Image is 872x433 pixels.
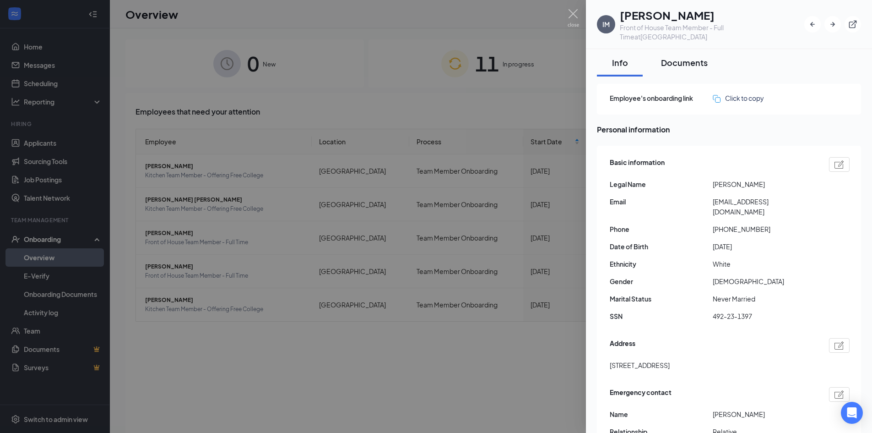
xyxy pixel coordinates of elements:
[713,224,816,234] span: [PHONE_NUMBER]
[610,276,713,286] span: Gender
[606,57,634,68] div: Info
[620,23,804,41] div: Front of House Team Member - Full Time at [GEOGRAPHIC_DATA]
[610,179,713,189] span: Legal Name
[610,360,670,370] span: [STREET_ADDRESS]
[824,16,841,33] button: ArrowRight
[610,224,713,234] span: Phone
[713,179,816,189] span: [PERSON_NAME]
[713,409,816,419] span: [PERSON_NAME]
[610,294,713,304] span: Marital Status
[620,7,804,23] h1: [PERSON_NAME]
[610,93,713,103] span: Employee's onboarding link
[845,16,861,33] button: ExternalLink
[713,241,816,252] span: [DATE]
[808,20,817,29] svg: ArrowLeftNew
[610,387,672,402] span: Emergency contact
[610,311,713,321] span: SSN
[713,311,816,321] span: 492-23-1397
[610,241,713,252] span: Date of Birth
[610,157,665,172] span: Basic information
[610,197,713,207] span: Email
[661,57,708,68] div: Documents
[610,259,713,269] span: Ethnicity
[848,20,857,29] svg: ExternalLink
[713,259,816,269] span: White
[597,124,861,135] span: Personal information
[713,276,816,286] span: [DEMOGRAPHIC_DATA]
[713,197,816,217] span: [EMAIL_ADDRESS][DOMAIN_NAME]
[713,294,816,304] span: Never Married
[602,20,610,29] div: IM
[713,95,720,103] img: click-to-copy.71757273a98fde459dfc.svg
[841,402,863,424] div: Open Intercom Messenger
[828,20,837,29] svg: ArrowRight
[713,93,764,103] button: Click to copy
[610,409,713,419] span: Name
[610,338,635,353] span: Address
[804,16,821,33] button: ArrowLeftNew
